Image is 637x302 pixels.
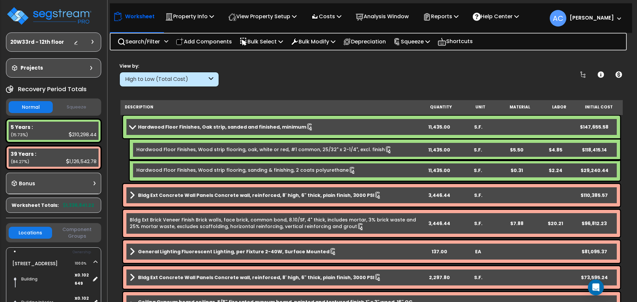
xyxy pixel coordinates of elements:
small: Labor [552,104,566,110]
div: $20.21 [536,220,575,227]
a: Assembly Title [130,191,420,200]
div: 210,298.44 [69,131,97,138]
b: 5 Years : [11,124,33,131]
div: $2.24 [536,167,575,174]
small: Quantity [430,104,452,110]
div: $0.31 [498,167,536,174]
div: 11,435.00 [420,167,458,174]
h4: Recovery Period Totals [18,86,87,92]
b: x [75,272,89,286]
div: $5.50 [498,147,536,153]
small: 15.730996086431267% [11,132,28,138]
h3: Projects [21,65,43,71]
div: $147,655.58 [575,124,614,130]
p: Worksheet [125,12,155,21]
b: General Lighting Fluorescent Lighting, per Fixture 2-40W, Surface Mounted [138,248,329,255]
b: Hardwood Floor Finishes, Oak strip, sanded and finished, minimum [138,124,306,130]
div: 11,435.00 [420,124,459,130]
div: $96,812.23 [575,220,614,227]
div: S.F. [459,147,497,153]
small: Description [125,104,153,110]
div: 137.00 [420,248,459,255]
span: AC [550,10,566,27]
h3: 20W33rd - 12th floor [10,39,64,45]
h3: Bonus [19,181,35,187]
div: $29,240.44 [575,167,613,174]
div: $73,595.24 [575,274,614,281]
div: High to Low (Total Cost) [125,76,207,83]
a: Assembly Title [130,122,420,132]
div: $7.88 [497,220,536,227]
b: 1,336,841.22 [63,202,94,209]
button: Locations [9,227,52,239]
b: Bldg Ext Concrete Wall Panels Concrete wall, reinforced, 8' high, 6" thick, plain finish, 3000 PSI [138,274,374,281]
div: Add Components [172,34,236,49]
div: View by: [119,63,219,69]
a: Assembly Title [130,247,420,256]
p: Search/Filter [117,37,160,46]
p: Add Components [176,37,232,46]
div: EA [459,248,498,255]
p: Analysis Window [356,12,409,21]
p: Costs [311,12,341,21]
div: 3,446.44 [420,192,459,199]
div: Ownership [20,248,101,256]
a: [STREET_ADDRESS] 100.0% [12,260,58,267]
p: Property Info [165,12,214,21]
p: View Property Setup [228,12,297,21]
button: Component Groups [55,226,99,240]
div: $118,415.14 [575,147,613,153]
div: S.F. [459,124,498,130]
button: Squeeze [54,101,99,113]
a: Assembly Item [136,146,392,153]
div: $110,385.57 [575,192,614,199]
a: Assembly Title [130,273,420,282]
b: [PERSON_NAME] [570,14,614,21]
img: logo_pro_r.png [6,6,92,26]
div: 3,446.44 [420,220,459,227]
small: Initial Cost [585,104,613,110]
div: Depreciation [339,34,389,49]
a: Individual Item [130,216,420,230]
p: Reports [423,12,459,21]
span: 100.0% [75,260,92,268]
div: 11,435.00 [420,147,458,153]
div: Open Intercom Messenger [588,279,604,295]
div: 2,297.80 [420,274,459,281]
div: $81,095.37 [575,248,614,255]
small: 0.102649 [75,272,89,286]
span: location multiplier [75,271,90,287]
a: Assembly Item [136,167,356,174]
p: Squeeze [393,37,430,46]
div: S.F. [459,274,498,281]
p: Depreciation [343,37,386,46]
div: Shortcuts [434,33,476,50]
div: Building [20,275,75,283]
div: S.F. [459,167,497,174]
div: S.F. [459,220,498,227]
small: 84.26900391356874% [11,159,29,164]
p: Bulk Select [240,37,283,46]
b: Bldg Ext Concrete Wall Panels Concrete wall, reinforced, 8' high, 6" thick, plain finish, 3000 PSI [138,192,374,199]
small: Material [510,104,530,110]
div: S.F. [459,192,498,199]
small: Unit [475,104,485,110]
b: 39 Years : [11,151,36,157]
p: Bulk Modify [291,37,335,46]
span: Worksheet Totals: [12,202,59,209]
button: Normal [9,101,53,113]
div: 1,126,542.78 [66,158,97,165]
div: $4.85 [536,147,575,153]
p: Shortcuts [438,37,473,46]
p: Help Center [473,12,519,21]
